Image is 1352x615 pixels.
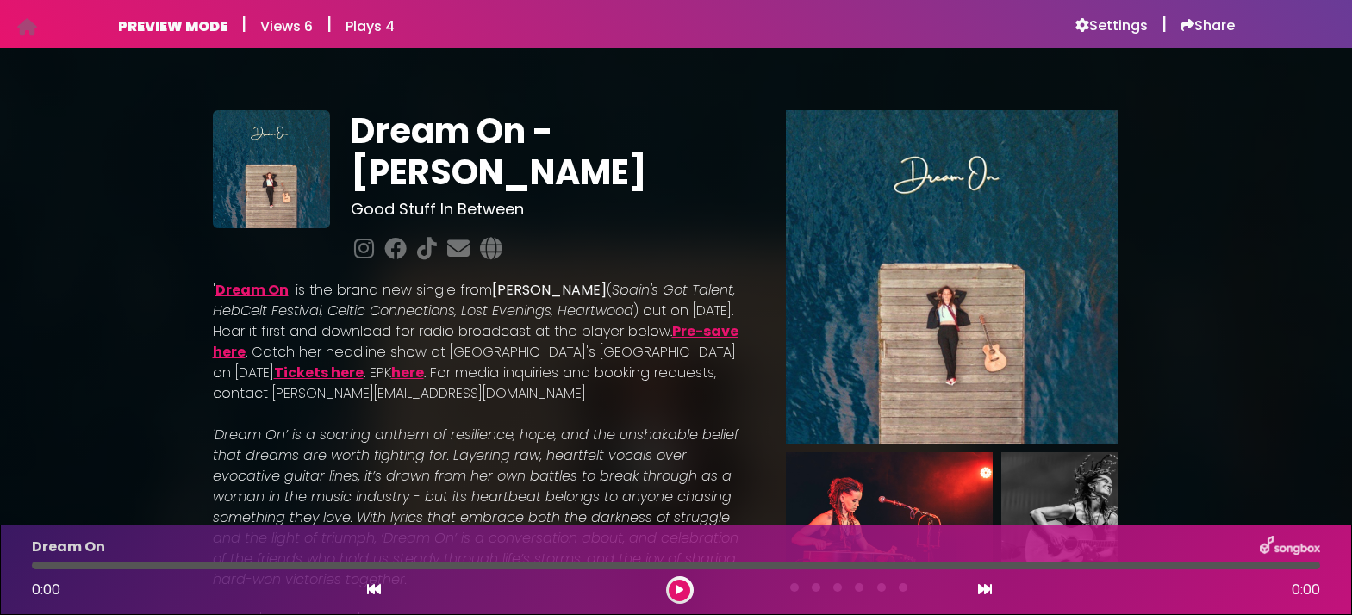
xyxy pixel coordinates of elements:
span: 0:00 [1292,580,1320,600]
p: Dream On [32,537,105,557]
em: Spain's Got Talent, HebCelt Festival, Celtic Connections, Lost Evenings, Heartwood [213,280,735,320]
a: Settings [1075,17,1148,34]
h1: Dream On - [PERSON_NAME] [351,110,745,193]
em: 'Dream On’ is a soaring anthem of resilience, hope, and the unshakable belief that dreams are wor... [213,425,738,589]
a: here [391,363,424,382]
h6: Plays 4 [346,18,395,34]
h6: PREVIEW MODE [118,18,227,34]
a: Tickets here [274,363,364,382]
img: 078ND394RYaCmygZEwln [786,452,993,568]
p: ' ' is the brand new single from ( ) out on [DATE]. Hear it first and download for radio broadcas... [213,280,745,404]
h3: Good Stuff In Between [351,200,745,219]
a: Share [1181,17,1235,34]
h5: | [241,14,246,34]
a: Pre-save here [213,321,738,362]
img: E0Uc4UjGR0SeRjAxU77k [1001,452,1208,568]
img: songbox-logo-white.png [1260,536,1320,558]
h5: | [327,14,332,34]
a: Dream On [215,280,289,300]
h6: Views 6 [260,18,313,34]
img: Main Media [786,110,1118,443]
h5: | [1162,14,1167,34]
span: 0:00 [32,580,60,599]
img: zbtIR3SnSVqioQpYcyXz [213,110,330,227]
strong: [PERSON_NAME] [492,280,607,300]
